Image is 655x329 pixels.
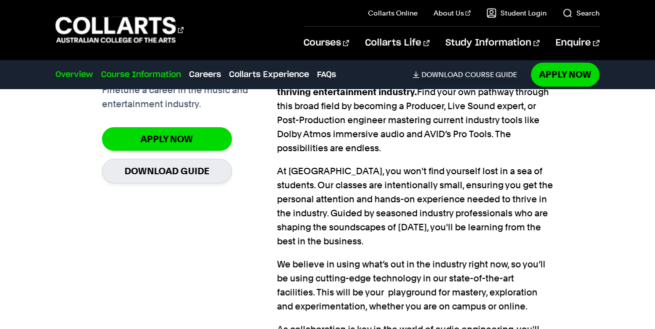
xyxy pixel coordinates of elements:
p: At [GEOGRAPHIC_DATA], you won't find yourself lost in a sea of students. Our classes are intentio... [277,164,553,248]
p: We believe in using what’s out in the industry right now, so you’ll be using cutting-edge technol... [277,257,553,313]
a: Collarts Life [365,27,429,60]
p: Finetune a career in the music and entertainment industry. [102,83,277,111]
a: Careers [189,69,221,81]
a: Apply Now [102,127,232,151]
a: Enquire [555,27,599,60]
a: Student Login [486,8,546,18]
a: Collarts Online [368,8,417,18]
p: Find your own pathway through this broad field by becoming a Producer, Live Sound expert, or Post... [277,57,553,155]
a: Search [562,8,599,18]
a: Course Information [101,69,181,81]
a: Apply Now [531,63,599,86]
a: About Us [433,8,470,18]
a: DownloadCourse Guide [412,70,525,79]
a: Collarts Experience [229,69,309,81]
a: FAQs [317,69,336,81]
a: Overview [55,69,93,81]
a: Study Information [445,27,539,60]
span: Download [421,70,463,79]
div: Go to homepage [55,16,183,44]
a: Courses [303,27,349,60]
strong: There are plenty of career opportunities for purveyors of sound, and Collarts is the starting poi... [277,59,528,97]
a: Download Guide [102,159,232,183]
